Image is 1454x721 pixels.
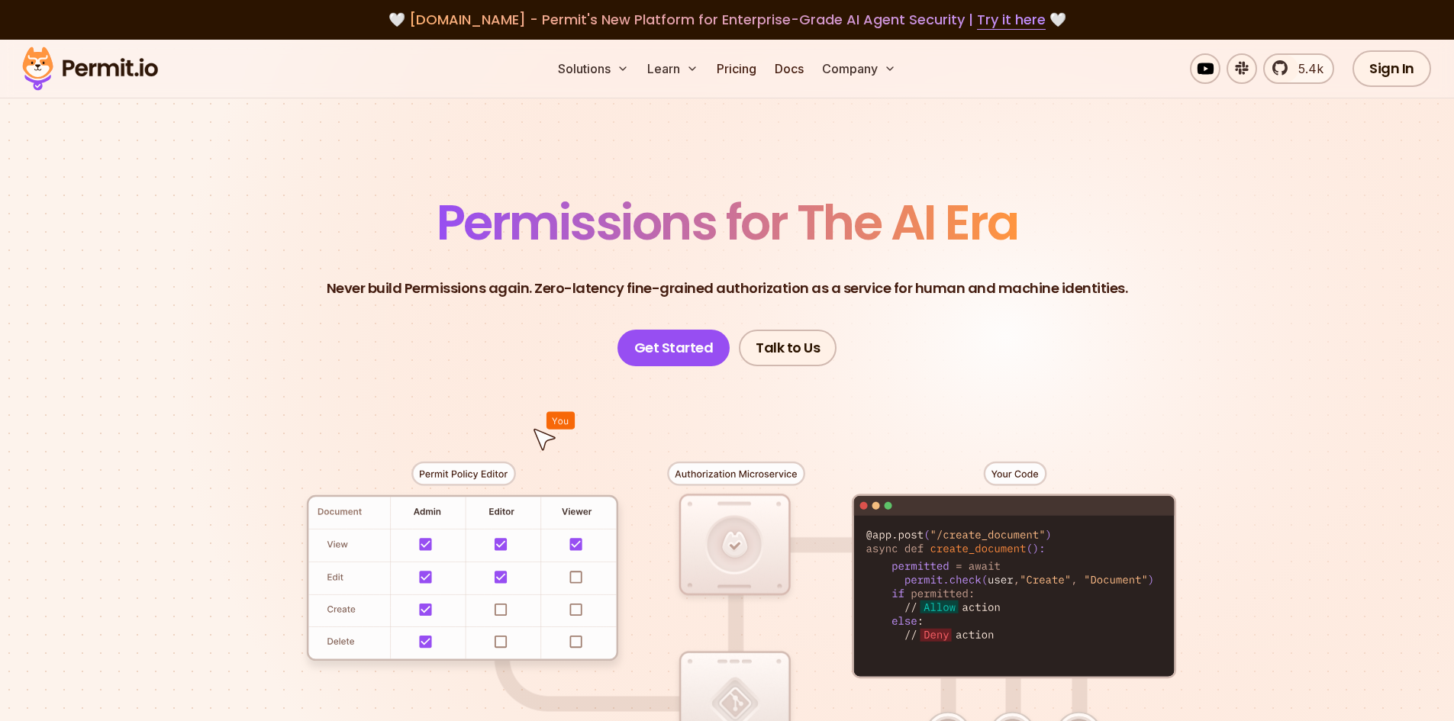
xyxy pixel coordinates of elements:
span: [DOMAIN_NAME] - Permit's New Platform for Enterprise-Grade AI Agent Security | [409,10,1046,29]
a: Pricing [711,53,762,84]
a: Docs [769,53,810,84]
button: Company [816,53,902,84]
img: Permit logo [15,43,165,95]
a: 5.4k [1263,53,1334,84]
a: Talk to Us [739,330,837,366]
a: Get Started [617,330,730,366]
a: Sign In [1352,50,1431,87]
a: Try it here [977,10,1046,30]
button: Learn [641,53,704,84]
button: Solutions [552,53,635,84]
div: 🤍 🤍 [37,9,1417,31]
span: Permissions for The AI Era [437,188,1018,256]
span: 5.4k [1289,60,1323,78]
p: Never build Permissions again. Zero-latency fine-grained authorization as a service for human and... [327,278,1128,299]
